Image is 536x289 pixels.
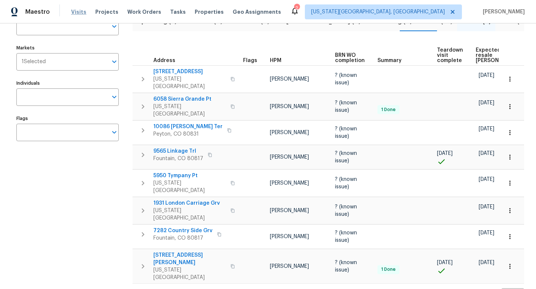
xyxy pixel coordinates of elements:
span: Fountain, CO 80817 [153,155,203,162]
span: [DATE] [479,260,494,265]
span: HPM [270,58,281,63]
span: Expected resale [PERSON_NAME] [476,48,518,63]
span: ? (known issue) [335,177,357,189]
span: [DATE] [479,73,494,78]
div: 2 [294,4,299,12]
span: Properties [195,8,224,16]
span: [US_STATE][GEOGRAPHIC_DATA], [GEOGRAPHIC_DATA] [311,8,445,16]
span: 7282 Country Side Grv [153,227,213,234]
span: 10086 [PERSON_NAME] Ter [153,123,223,130]
span: 1931 London Carriage Grv [153,199,226,207]
button: Open [109,21,119,32]
span: [DATE] [479,177,494,182]
span: Fountain, CO 80817 [153,234,213,242]
span: Tasks [170,9,186,14]
button: Open [109,92,119,102]
span: ? (known issue) [335,151,357,163]
span: Teardown visit complete [437,48,463,63]
span: Projects [95,8,118,16]
span: ? (known issue) [335,204,357,217]
span: 1 Done [378,107,399,113]
span: [DATE] [437,151,453,156]
span: [DATE] [437,260,453,265]
label: Flags [16,116,119,121]
span: ? (known issue) [335,230,357,243]
span: [STREET_ADDRESS] [153,68,226,75]
span: [STREET_ADDRESS][PERSON_NAME] [153,251,226,266]
span: [DATE] [479,126,494,131]
span: ? (known issue) [335,73,357,85]
span: [US_STATE][GEOGRAPHIC_DATA] [153,207,226,222]
span: [PERSON_NAME] [270,130,309,135]
button: Open [109,56,119,67]
span: Summary [377,58,402,63]
span: ? (known issue) [335,100,357,113]
span: Flags [243,58,257,63]
label: Individuals [16,81,119,85]
span: [PERSON_NAME] [270,181,309,186]
span: [PERSON_NAME] [270,234,309,239]
span: Maestro [25,8,50,16]
span: 6058 Sierra Grande Pt [153,95,226,103]
span: Address [153,58,175,63]
span: [PERSON_NAME] [480,8,525,16]
span: ? (known issue) [335,260,357,273]
span: 1 Selected [22,59,46,65]
span: Peyton, CO 80831 [153,130,223,138]
span: 1 Done [378,266,399,273]
span: BRN WO completion [335,53,365,63]
span: Work Orders [127,8,161,16]
span: [US_STATE][GEOGRAPHIC_DATA] [153,75,226,90]
span: [DATE] [479,151,494,156]
span: [PERSON_NAME] [270,208,309,213]
button: Open [109,127,119,137]
span: [US_STATE][GEOGRAPHIC_DATA] [153,103,226,118]
span: [US_STATE][GEOGRAPHIC_DATA] [153,179,226,194]
span: 5950 Tympany Pt [153,172,226,179]
span: Geo Assignments [233,8,281,16]
span: [DATE] [479,230,494,236]
span: [PERSON_NAME] [270,264,309,269]
span: ? (known issue) [335,126,357,139]
span: [DATE] [479,100,494,105]
span: [US_STATE][GEOGRAPHIC_DATA] [153,266,226,281]
span: Visits [71,8,86,16]
span: 9565 Linkage Trl [153,147,203,155]
span: [PERSON_NAME] [270,104,309,109]
span: [PERSON_NAME] [270,155,309,160]
span: [PERSON_NAME] [270,77,309,82]
span: [DATE] [479,204,494,210]
label: Markets [16,46,119,50]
